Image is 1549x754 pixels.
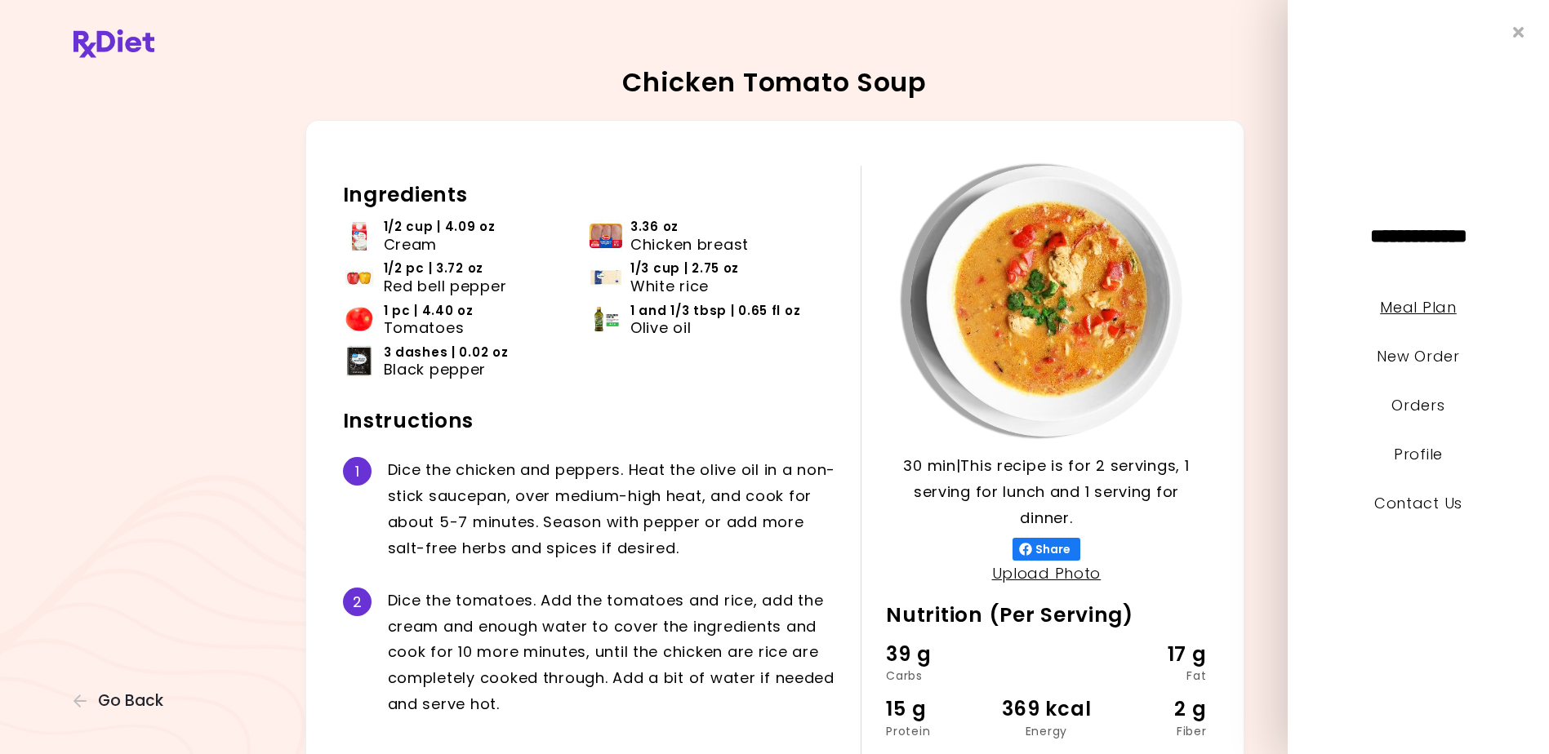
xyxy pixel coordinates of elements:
[343,457,372,486] div: 1
[1391,395,1444,415] a: Orders
[384,361,487,379] span: Black pepper
[886,694,993,725] div: 15 g
[1100,639,1207,670] div: 17 g
[1377,346,1459,366] a: New Order
[1513,24,1525,40] i: Close
[992,563,1102,583] a: Upload Photo
[388,588,837,717] div: D i c e t h e t o m a t o e s . A d d t h e t o m a t o e s a n d r i c e , a d d t h e c r e a m...
[630,218,679,236] span: 3.36 oz
[630,319,691,337] span: Olive oil
[343,408,837,434] h2: Instructions
[384,302,474,320] span: 1 pc | 4.40 oz
[73,29,154,58] img: RxDiet
[388,457,837,561] div: D i c e t h e c h i c k e n a n d p e p p e r s . H e a t t h e o l i v e o i l i n a n o n - s t...
[343,182,837,208] h2: Ingredients
[1100,725,1207,737] div: Fiber
[630,236,749,254] span: Chicken breast
[886,725,993,737] div: Protein
[384,218,496,236] span: 1/2 cup | 4.09 oz
[1394,444,1443,464] a: Profile
[993,694,1100,725] div: 369 kcal
[1032,543,1074,556] span: Share
[630,302,800,320] span: 1 and 1/3 tbsp | 0.65 fl oz
[630,277,709,295] span: White rice
[73,692,171,710] button: Go Back
[343,588,372,616] div: 2
[622,69,927,95] h2: Chicken Tomato Soup
[886,602,1206,628] h2: Nutrition (Per Serving)
[1380,297,1456,317] a: Meal Plan
[1100,670,1207,681] div: Fat
[630,259,739,277] span: 1/3 cup | 2.75 oz
[1374,493,1462,513] a: Contact Us
[1100,694,1207,725] div: 2 g
[98,692,163,710] span: Go Back
[384,236,438,254] span: Cream
[886,670,993,681] div: Carbs
[384,344,509,361] span: 3 dashes | 0.02 oz
[1013,538,1080,561] button: Share
[384,277,507,295] span: Red bell pepper
[993,725,1100,737] div: Energy
[886,453,1206,531] p: 30 min | This recipe is for 2 servings, 1 serving for lunch and 1 serving for dinner.
[384,319,465,337] span: Tomatoes
[886,639,993,670] div: 39 g
[384,259,484,277] span: 1/2 pc | 3.72 oz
